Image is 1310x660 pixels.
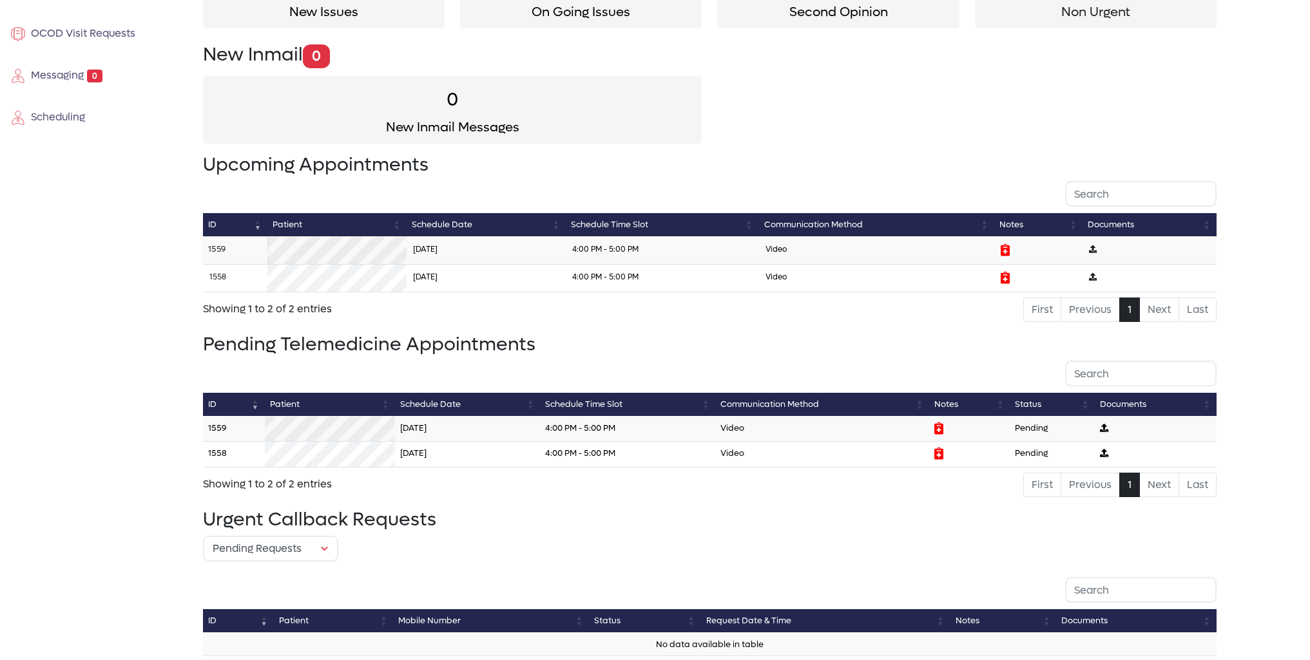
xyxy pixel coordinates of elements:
[1010,416,1095,442] td: Pending
[566,213,758,236] th: Schedule Time Slot: activate to sort column ascending
[460,3,702,22] p: On Going Issues
[203,3,445,22] p: New Issues
[1010,442,1095,467] td: Pending
[975,3,1217,22] p: Non Urgent
[203,632,1217,656] td: No data available in table
[203,509,874,531] h2: Urgent Callback Requests
[950,609,1057,632] th: Notes: activate to sort column ascending
[759,236,994,264] td: Video
[1010,393,1095,416] th: Status: activate to sort column ascending
[934,449,943,460] a: Update Notes
[395,442,540,467] td: [DATE]
[759,264,994,292] td: Video
[715,442,929,467] td: Video
[717,3,959,22] p: Second Opinion
[407,213,566,236] th: Schedule Date: activate to sort column ascending
[395,393,540,416] th: Schedule Date: activate to sort column ascending
[1001,274,1010,285] a: Update Notes
[1083,213,1216,236] th: Documents: activate to sort column ascending
[1119,297,1140,322] a: 1
[209,272,226,282] a: 1558
[759,213,994,236] th: Communication Method: activate to sort column ascending
[203,296,332,317] div: Showing 1 to 2 of 2 entries
[715,416,929,442] td: Video
[10,68,26,84] img: employe.svg
[1065,361,1217,386] input: Search
[267,213,407,236] th: Patient: activate to sort column ascending
[203,76,702,144] a: 0New Inmail Messages
[26,110,85,124] span: Scheduling
[540,442,715,467] td: 4:00 PM - 5:00 PM
[203,44,1217,68] h2: New Inmail
[10,110,26,126] img: employe.svg
[203,609,274,632] th: ID: activate to sort column ascending
[589,609,701,632] th: Status: activate to sort column ascending
[203,471,332,492] div: Showing 1 to 2 of 2 entries
[208,422,226,433] a: 1559
[393,609,589,632] th: Mobile Number: activate to sort column ascending
[203,213,267,236] th: ID: activate to sort column ascending
[208,448,227,458] a: 1558
[715,393,929,416] th: Communication Method: activate to sort column ascending
[395,416,540,442] td: [DATE]
[540,393,715,416] th: Schedule Time Slot: activate to sort column ascending
[26,68,84,82] span: Messaging
[1065,181,1217,207] input: Search
[701,609,950,632] th: Request Date &amp; Time: activate to sort column ascending
[1095,393,1217,416] th: Documents: activate to sort column ascending
[274,609,394,632] th: Patient: activate to sort column ascending
[26,26,135,40] span: OCOD Visit Requests
[1065,577,1217,603] input: Search
[265,393,395,416] th: Patient: activate to sort column ascending
[203,118,702,137] p: New Inmail Messages
[87,70,102,82] span: 0
[10,26,26,42] img: membership.svg
[566,236,758,264] td: 4:00 PM - 5:00 PM
[203,89,702,111] h2: 0
[994,213,1083,236] th: Notes: activate to sort column ascending
[1001,247,1010,257] a: Update Notes
[407,264,566,292] td: [DATE]
[540,416,715,442] td: 4:00 PM - 5:00 PM
[303,44,330,68] span: 0
[203,334,1217,356] h2: Pending Telemedicine Appointments
[929,393,1010,416] th: Notes: activate to sort column ascending
[208,243,226,254] a: 1559
[407,236,566,264] td: [DATE]
[1119,473,1140,497] a: 1
[203,154,1217,176] h2: Upcoming Appointments
[1056,609,1216,632] th: Documents: activate to sort column ascending
[203,393,265,416] th: ID: activate to sort column ascending
[934,424,943,435] a: Update Notes
[566,264,758,292] td: 4:00 PM - 5:00 PM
